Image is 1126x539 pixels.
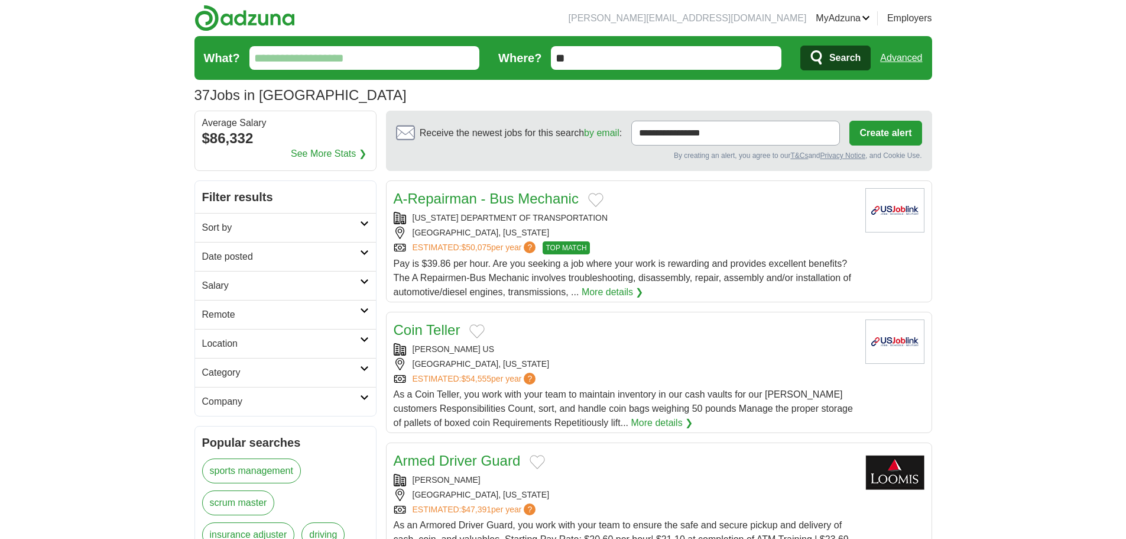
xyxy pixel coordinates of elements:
[202,395,360,409] h2: Company
[413,504,538,516] a: ESTIMATED:$47,391per year?
[849,121,921,146] button: Create alert
[194,87,407,103] h1: Jobs in [GEOGRAPHIC_DATA]
[202,434,369,451] h2: Popular searches
[631,416,693,430] a: More details ❯
[204,49,240,67] label: What?
[543,241,589,254] span: TOP MATCH
[524,373,536,385] span: ?
[195,271,376,300] a: Salary
[413,373,538,385] a: ESTIMATED:$54,555per year?
[584,128,619,138] a: by email
[524,241,536,253] span: ?
[394,343,856,356] div: [PERSON_NAME] US
[396,150,922,161] div: By creating an alert, you agree to our and , and Cookie Use.
[394,489,856,501] div: [GEOGRAPHIC_DATA], [US_STATE]
[202,490,275,515] a: scrum master
[394,389,853,428] span: As a Coin Teller, you work with your team to maintain inventory in our cash vaults for our [PERSO...
[394,191,579,206] a: A-Repairman - Bus Mechanic
[530,455,545,469] button: Add to favorite jobs
[291,147,366,161] a: See More Stats ❯
[202,459,301,483] a: sports management
[829,46,861,70] span: Search
[880,46,922,70] a: Advanced
[800,46,871,70] button: Search
[195,213,376,242] a: Sort by
[865,188,924,233] img: Company logo
[202,118,369,128] div: Average Salary
[865,450,924,495] img: LOOMIS logo
[461,374,491,383] span: $54,555
[820,151,865,160] a: Privacy Notice
[524,504,536,515] span: ?
[202,337,360,351] h2: Location
[461,243,491,252] span: $50,075
[498,49,541,67] label: Where?
[394,358,856,370] div: [GEOGRAPHIC_DATA], [US_STATE]
[469,324,485,338] button: Add to favorite jobs
[195,181,376,213] h2: Filter results
[194,5,295,31] img: Adzuna logo
[195,387,376,416] a: Company
[195,242,376,271] a: Date posted
[887,11,932,25] a: Employers
[413,241,538,254] a: ESTIMATED:$50,075per year?
[569,11,807,25] li: [PERSON_NAME][EMAIL_ADDRESS][DOMAIN_NAME]
[202,366,360,380] h2: Category
[195,329,376,358] a: Location
[194,85,210,106] span: 37
[790,151,808,160] a: T&Cs
[394,212,856,224] div: [US_STATE] DEPARTMENT OF TRANSPORTATION
[202,221,360,235] h2: Sort by
[461,505,491,514] span: $47,391
[202,308,360,322] h2: Remote
[865,319,924,364] img: Company logo
[202,128,369,149] div: $86,332
[420,126,622,140] span: Receive the newest jobs for this search :
[195,358,376,387] a: Category
[394,453,521,469] a: Armed Driver Guard
[394,474,856,486] div: [PERSON_NAME]
[394,227,856,239] div: [GEOGRAPHIC_DATA], [US_STATE]
[588,193,603,207] button: Add to favorite jobs
[202,279,360,293] h2: Salary
[394,322,460,338] a: Coin Teller
[394,259,851,297] span: Pay is $39.86 per hour. Are you seeking a job where your work is rewarding and provides excellent...
[202,250,360,264] h2: Date posted
[582,285,644,299] a: More details ❯
[816,11,870,25] a: MyAdzuna
[195,300,376,329] a: Remote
